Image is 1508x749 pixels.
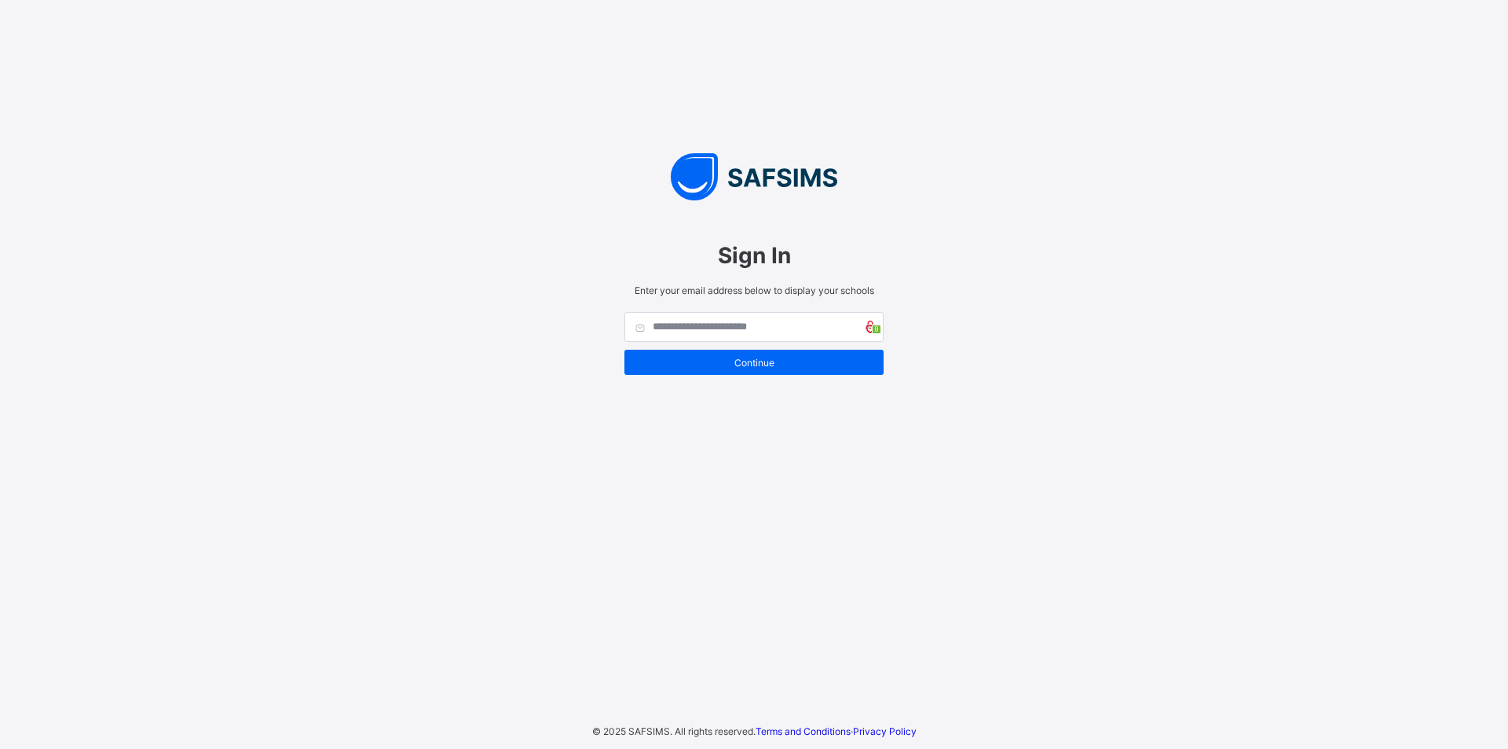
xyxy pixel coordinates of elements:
span: © 2025 SAFSIMS. All rights reserved. [592,725,756,737]
img: SAFSIMS Logo [609,153,899,200]
a: Terms and Conditions [756,725,851,737]
span: · [756,725,917,737]
span: Continue [636,357,872,369]
span: Sign In [624,242,884,269]
a: Privacy Policy [853,725,917,737]
span: Enter your email address below to display your schools [624,285,884,296]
